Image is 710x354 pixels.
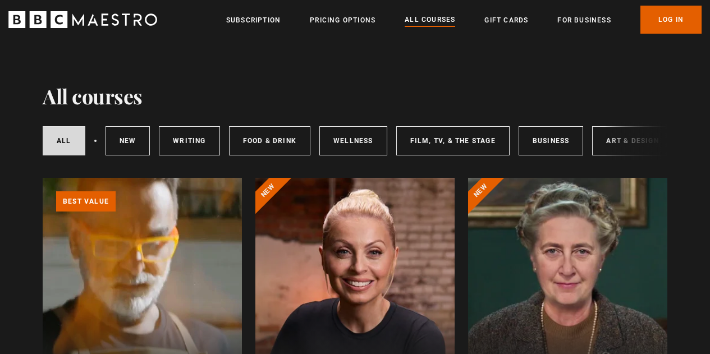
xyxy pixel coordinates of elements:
[519,126,584,155] a: Business
[310,15,375,26] a: Pricing Options
[8,11,157,28] svg: BBC Maestro
[405,14,455,26] a: All Courses
[43,84,143,108] h1: All courses
[226,6,702,34] nav: Primary
[159,126,219,155] a: Writing
[226,15,281,26] a: Subscription
[640,6,702,34] a: Log In
[56,191,116,212] p: Best value
[592,126,672,155] a: Art & Design
[396,126,510,155] a: Film, TV, & The Stage
[229,126,310,155] a: Food & Drink
[43,126,85,155] a: All
[557,15,611,26] a: For business
[484,15,528,26] a: Gift Cards
[319,126,387,155] a: Wellness
[106,126,150,155] a: New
